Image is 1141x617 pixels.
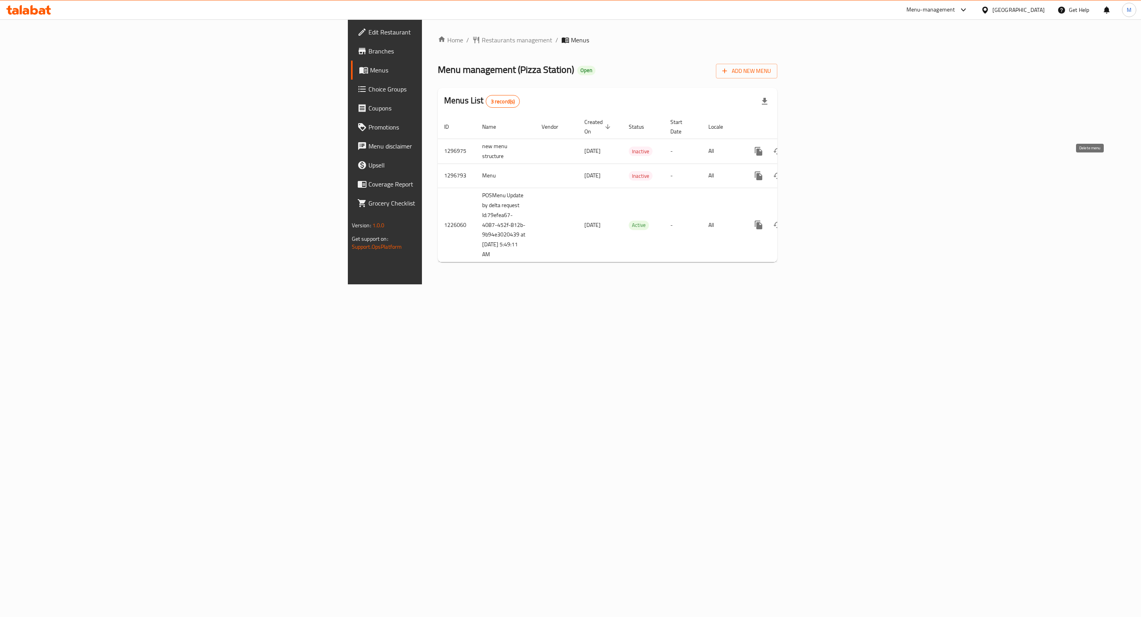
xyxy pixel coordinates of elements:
span: ID [444,122,459,131]
span: Open [577,67,595,74]
span: Coupons [368,103,532,113]
span: Branches [368,46,532,56]
span: Choice Groups [368,84,532,94]
span: Menu disclaimer [368,141,532,151]
span: Menus [370,65,532,75]
span: Start Date [670,117,693,136]
span: Active [629,221,649,230]
span: Vendor [542,122,569,131]
button: more [749,166,768,185]
span: 1.0.0 [372,220,385,230]
button: more [749,142,768,161]
button: Add New Menu [716,64,777,78]
li: / [555,35,558,45]
a: Support.OpsPlatform [352,242,402,252]
span: [DATE] [584,220,601,230]
td: All [702,164,743,188]
a: Branches [351,42,538,61]
span: Locale [708,122,733,131]
span: 3 record(s) [486,98,520,105]
td: - [664,164,702,188]
div: [GEOGRAPHIC_DATA] [992,6,1045,14]
h2: Menus List [444,95,520,108]
nav: breadcrumb [438,35,777,45]
span: Version: [352,220,371,230]
div: Open [577,66,595,75]
span: [DATE] [584,170,601,181]
div: Total records count [486,95,520,108]
span: Edit Restaurant [368,27,532,37]
div: Inactive [629,171,653,181]
span: Grocery Checklist [368,198,532,208]
table: enhanced table [438,115,832,263]
a: Edit Restaurant [351,23,538,42]
td: All [702,139,743,164]
span: M [1127,6,1131,14]
a: Grocery Checklist [351,194,538,213]
span: Status [629,122,654,131]
span: Inactive [629,171,653,181]
a: Coverage Report [351,175,538,194]
span: Promotions [368,122,532,132]
a: Choice Groups [351,80,538,99]
span: Add New Menu [722,66,771,76]
div: Menu-management [906,5,955,15]
td: - [664,139,702,164]
a: Promotions [351,118,538,137]
a: Menus [351,61,538,80]
td: All [702,188,743,262]
a: Menu disclaimer [351,137,538,156]
button: Change Status [768,166,787,185]
span: Inactive [629,147,653,156]
a: Upsell [351,156,538,175]
span: Name [482,122,506,131]
th: Actions [743,115,832,139]
span: Coverage Report [368,179,532,189]
span: Menus [571,35,589,45]
button: Change Status [768,215,787,234]
div: Export file [755,92,774,111]
span: Created On [584,117,613,136]
span: [DATE] [584,146,601,156]
button: Change Status [768,142,787,161]
span: Get support on: [352,234,388,244]
span: Upsell [368,160,532,170]
a: Coupons [351,99,538,118]
button: more [749,215,768,234]
td: - [664,188,702,262]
